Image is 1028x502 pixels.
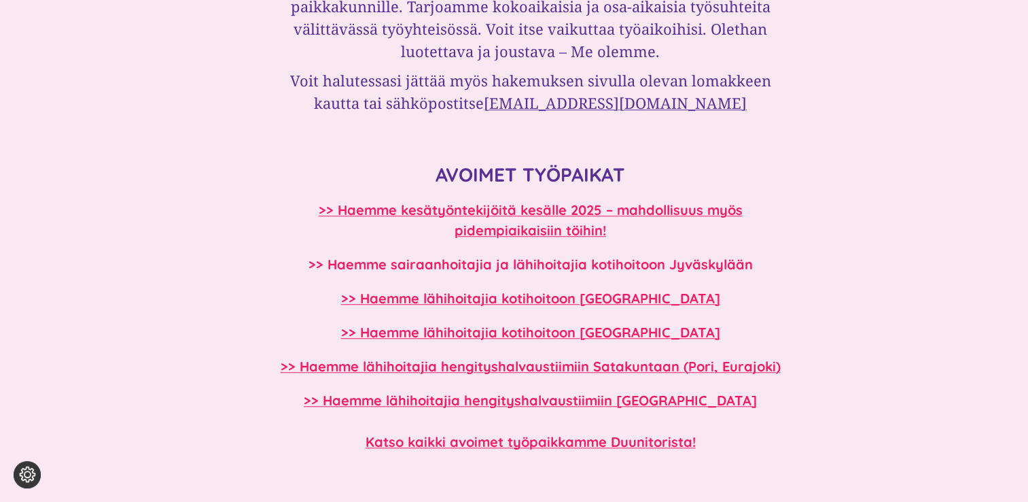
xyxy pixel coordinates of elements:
[270,69,792,114] h3: Voit halutessasi jättää myös hakemuksen sivulla olevan lomakkeen kautta tai sähköpostitse
[308,256,753,273] a: >> Haemme sairaanhoitajia ja lähihoitajia kotihoitoon Jyväskylään
[281,358,781,375] a: >> Haemme lähihoitajia hengityshalvaustiimiin Satakuntaan (Pori, Eurajoki)
[341,324,720,341] a: >> Haemme lähihoitajia kotihoitoon [GEOGRAPHIC_DATA]
[304,392,757,409] a: >> Haemme lähihoitajia hengityshalvaustiimiin [GEOGRAPHIC_DATA]
[319,201,743,239] a: >> Haemme kesätyöntekijöitä kesälle 2025 – mahdollisuus myös pidempiaikaisiin töihin!
[436,163,625,186] strong: AVOIMET TYÖPAIKAT
[14,461,41,488] button: Evästeasetukset
[341,290,720,307] a: >> Haemme lähihoitajia kotihoitoon [GEOGRAPHIC_DATA]
[366,433,696,450] a: Katso kaikki avoimet työpaikkamme Duunitorista!
[484,93,747,113] a: [EMAIL_ADDRESS][DOMAIN_NAME]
